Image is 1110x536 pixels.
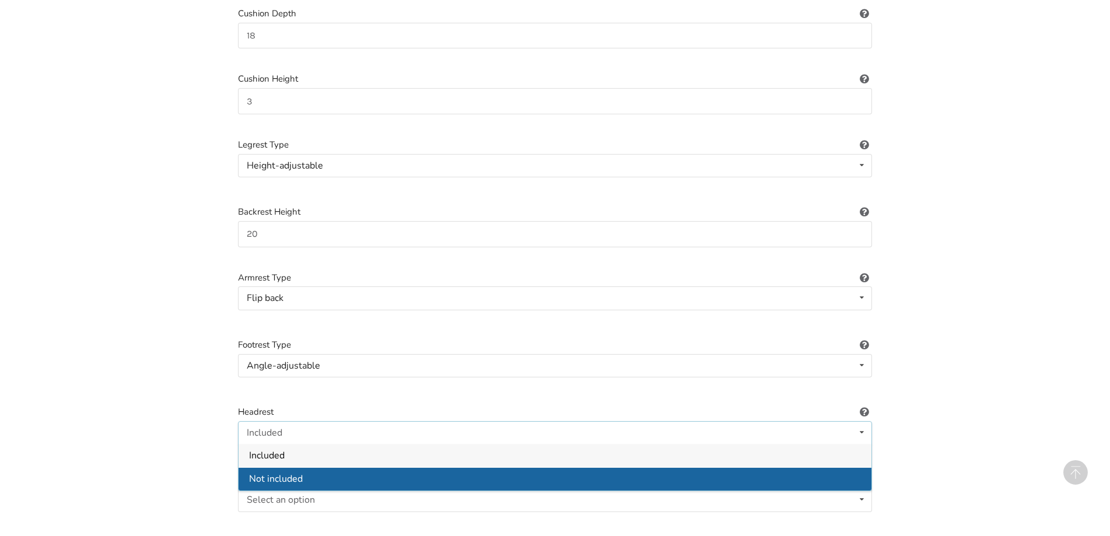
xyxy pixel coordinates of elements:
span: Included [249,450,285,463]
label: Armrest Type [238,271,872,285]
label: Cushion Height [238,72,872,86]
label: Backrest Height [238,205,872,219]
div: Select an option [247,495,315,505]
label: Cushion Depth [238,7,872,20]
label: Headrest [238,405,872,419]
div: Angle-adjustable [247,361,320,370]
div: Height-adjustable [247,161,323,170]
label: Footrest Type [238,338,872,352]
div: Included [247,428,282,437]
label: Legrest Type [238,138,872,152]
div: Flip back [247,293,283,303]
span: Not included [249,473,303,486]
